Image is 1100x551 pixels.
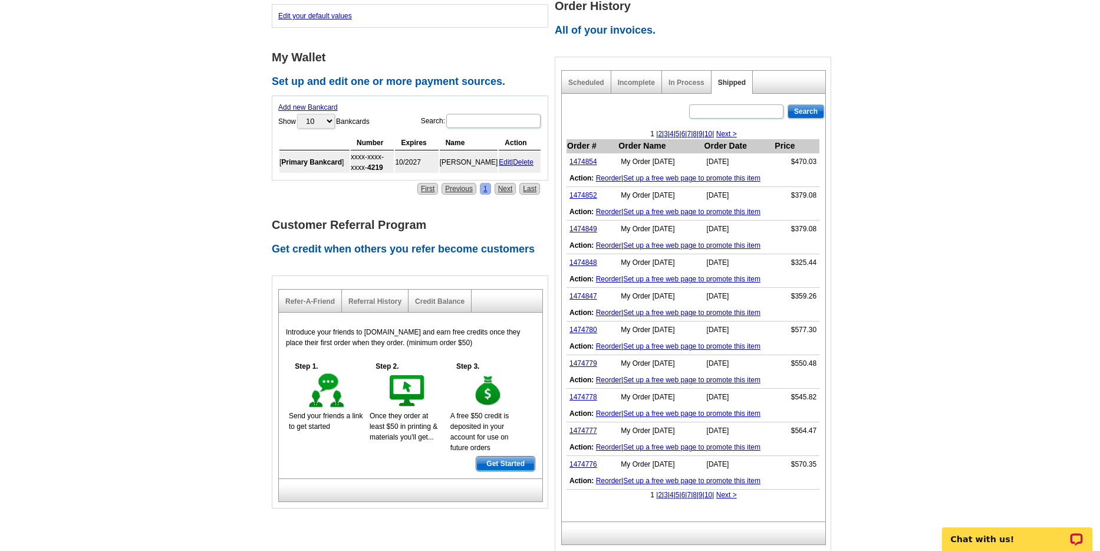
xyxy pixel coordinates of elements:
b: Action: [569,275,594,283]
img: step-1.gif [307,372,347,411]
a: Referral History [348,297,401,306]
td: | [567,170,819,187]
td: My Order [DATE] [618,322,703,339]
a: 1474777 [569,427,597,435]
td: [DATE] [704,153,775,170]
th: Order # [567,139,618,153]
td: My Order [DATE] [618,389,703,406]
label: Search: [421,113,542,129]
a: Reorder [596,208,621,216]
a: Set up a free web page to promote this item [623,477,760,485]
b: Action: [569,241,594,250]
a: 8 [693,491,697,499]
td: [DATE] [704,389,775,406]
a: 1474778 [569,393,597,401]
td: $550.48 [774,355,819,372]
div: 1 | | | | | | | | | | [562,490,825,500]
img: step-3.gif [468,372,509,411]
td: $379.08 [774,187,819,204]
td: [DATE] [704,355,775,372]
span: Send your friends a link to get started [289,412,363,431]
b: Action: [569,409,594,418]
a: 1474848 [569,258,597,267]
a: Reorder [596,309,621,317]
a: 1474849 [569,225,597,233]
a: Edit your default values [278,12,352,20]
td: | [567,204,819,221]
label: Show Bankcards [278,113,370,130]
a: 9 [699,491,703,499]
input: Search [788,104,824,119]
a: Reorder [596,409,621,418]
a: 2 [658,491,662,499]
b: Primary Bankcard [281,158,342,166]
td: My Order [DATE] [618,355,703,372]
th: Action [499,136,541,150]
b: Action: [569,477,594,485]
a: Set up a free web page to promote this item [623,409,760,418]
span: A free $50 credit is deposited in your account for use on future orders [450,412,509,452]
div: 1 | | | | | | | | | | [562,129,825,139]
iframe: LiveChat chat widget [934,514,1100,551]
a: Get Started [476,456,535,471]
a: Reorder [596,275,621,283]
a: Scheduled [568,78,604,87]
h5: Step 3. [450,361,486,372]
span: Once they order at least $50 in printing & materials you'll get... [370,412,437,441]
a: Add new Bankcard [278,103,338,111]
b: Action: [569,309,594,317]
a: Reorder [596,241,621,250]
h2: Set up and edit one or more payment sources. [272,76,555,88]
th: Name [440,136,498,150]
td: [DATE] [704,322,775,339]
b: Action: [569,443,594,451]
a: Shipped [718,78,746,87]
a: Set up a free web page to promote this item [623,275,760,283]
img: step-2.gif [387,372,428,411]
a: Reorder [596,477,621,485]
a: In Process [668,78,704,87]
a: Last [519,183,540,195]
td: [DATE] [704,422,775,440]
td: | [499,152,541,173]
a: Set up a free web page to promote this item [623,241,760,250]
td: $325.44 [774,254,819,271]
h1: Customer Referral Program [272,219,555,231]
a: Previous [442,183,476,195]
a: 1474847 [569,292,597,300]
td: | [567,304,819,322]
a: 7 [687,491,691,499]
a: 1474852 [569,191,597,199]
td: $545.82 [774,389,819,406]
td: | [567,439,819,456]
a: 6 [681,130,686,138]
a: Set up a free web page to promote this item [623,376,760,384]
th: Order Name [618,139,703,153]
td: My Order [DATE] [618,254,703,271]
th: Order Date [704,139,775,153]
a: 1474776 [569,460,597,468]
th: Number [351,136,394,150]
td: My Order [DATE] [618,422,703,440]
a: 4 [670,130,674,138]
a: 7 [687,130,691,138]
a: Set up a free web page to promote this item [623,208,760,216]
h5: Step 2. [370,361,405,372]
td: My Order [DATE] [618,153,703,170]
h5: Step 1. [289,361,324,372]
a: 6 [681,491,686,499]
td: [DATE] [704,288,775,305]
td: $564.47 [774,422,819,440]
a: Edit [499,158,511,166]
a: 10 [704,491,712,499]
a: 1 [480,183,491,195]
b: Action: [569,376,594,384]
td: $470.03 [774,153,819,170]
a: Set up a free web page to promote this item [623,309,760,317]
select: ShowBankcards [297,114,335,129]
a: 1474779 [569,359,597,368]
td: My Order [DATE] [618,187,703,204]
h1: My Wallet [272,51,555,64]
td: | [567,271,819,288]
td: [DATE] [704,221,775,238]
